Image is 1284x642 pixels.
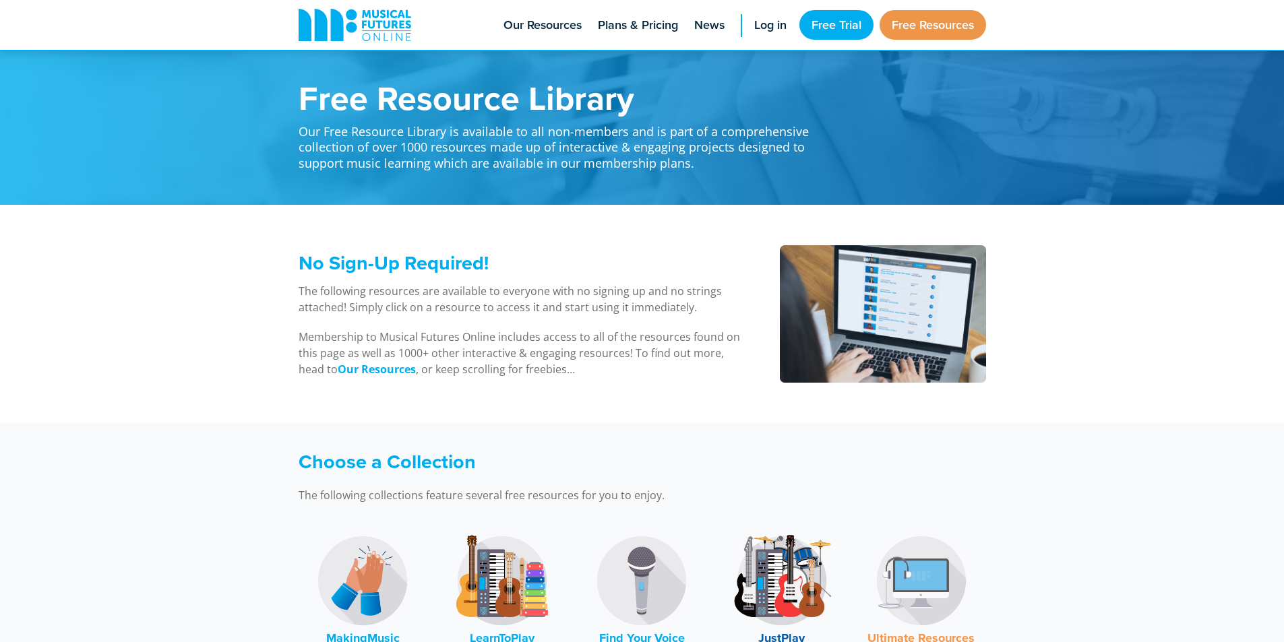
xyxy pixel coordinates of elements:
span: Plans & Pricing [598,16,678,34]
span: Our Resources [503,16,582,34]
img: MakingMusic Logo [312,530,413,631]
img: Music Technology Logo [871,530,972,631]
span: News [694,16,725,34]
p: Membership to Musical Futures Online includes access to all of the resources found on this page a... [299,329,745,377]
img: LearnToPlay Logo [452,530,553,631]
h1: Free Resource Library [299,81,824,115]
a: Our Resources [338,362,416,377]
a: Free Resources [880,10,986,40]
a: Free Trial [799,10,874,40]
img: Find Your Voice Logo [591,530,692,631]
span: No Sign-Up Required! [299,249,489,277]
p: The following collections feature several free resources for you to enjoy. [299,487,824,503]
img: JustPlay Logo [731,530,832,631]
p: Our Free Resource Library is available to all non-members and is part of a comprehensive collecti... [299,115,824,171]
span: Log in [754,16,787,34]
h3: Choose a Collection [299,450,824,474]
p: The following resources are available to everyone with no signing up and no strings attached! Sim... [299,283,745,315]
